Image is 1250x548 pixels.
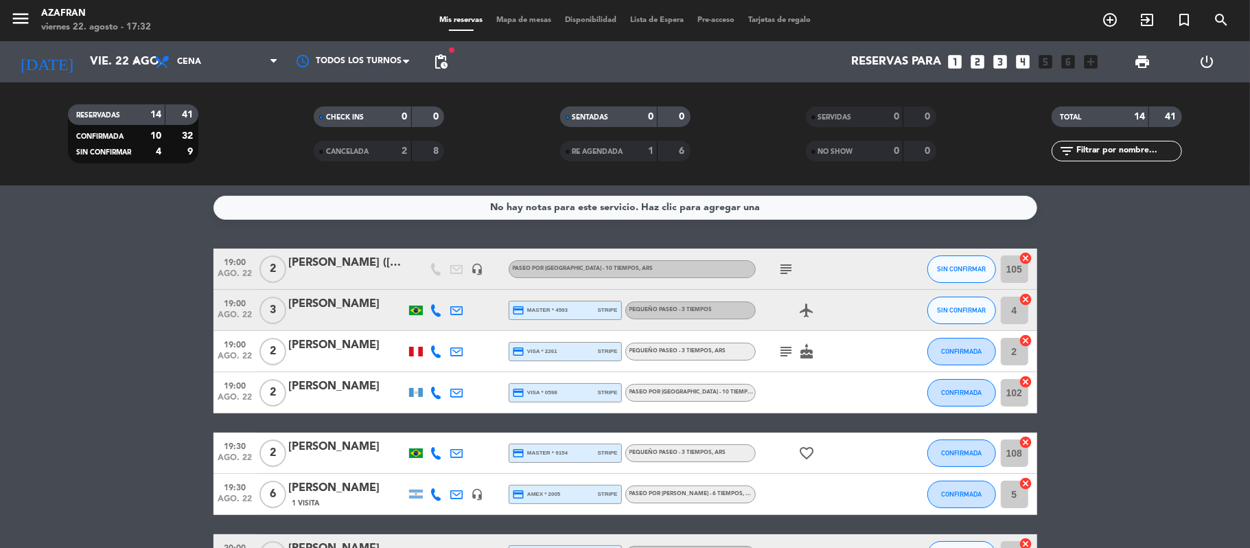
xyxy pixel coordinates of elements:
strong: 0 [648,112,653,122]
i: looks_3 [992,53,1010,71]
i: cancel [1019,293,1033,306]
i: cancel [1019,435,1033,449]
button: CONFIRMADA [927,439,996,467]
span: CANCELADA [326,148,369,155]
span: PASEO POR [GEOGRAPHIC_DATA] - 10 TIEMPOS [629,389,756,395]
strong: 14 [1134,112,1145,122]
i: looks_one [947,53,964,71]
i: power_settings_new [1199,54,1216,70]
span: CONFIRMADA [76,133,124,140]
i: looks_4 [1015,53,1032,71]
i: menu [10,8,31,29]
div: [PERSON_NAME] [289,479,406,497]
i: headset_mic [472,488,484,501]
span: 2 [259,338,286,365]
span: pending_actions [432,54,449,70]
span: Cena [177,57,201,67]
strong: 14 [150,110,161,119]
i: arrow_drop_down [128,54,144,70]
span: Lista de Espera [623,16,691,24]
i: looks_6 [1060,53,1078,71]
span: 2 [259,255,286,283]
span: RE AGENDADA [572,148,623,155]
i: cake [799,343,815,360]
span: 19:30 [218,479,253,494]
span: print [1134,54,1150,70]
div: LOG OUT [1174,41,1240,82]
span: fiber_manual_record [448,46,456,54]
span: stripe [598,448,618,457]
span: PEQUEÑO PASEO - 3 TIEMPOS [629,348,726,354]
span: stripe [598,347,618,356]
span: SERVIDAS [818,114,852,121]
strong: 0 [925,112,933,122]
span: master * 9154 [513,447,568,459]
span: Tarjetas de regalo [741,16,818,24]
button: SIN CONFIRMAR [927,255,996,283]
span: RESERVADAS [76,112,120,119]
strong: 8 [433,146,441,156]
span: stripe [598,388,618,397]
span: SIN CONFIRMAR [76,149,131,156]
strong: 0 [894,146,899,156]
span: , ARS [713,348,726,354]
span: stripe [598,306,618,315]
button: CONFIRMADA [927,481,996,508]
span: SIN CONFIRMAR [937,265,986,273]
div: [PERSON_NAME] [289,295,406,313]
div: viernes 22. agosto - 17:32 [41,21,151,34]
strong: 10 [150,131,161,141]
span: ago. 22 [218,352,253,367]
strong: 4 [156,147,161,157]
button: CONFIRMADA [927,338,996,365]
button: menu [10,8,31,34]
i: cancel [1019,477,1033,490]
i: looks_two [969,53,987,71]
div: [PERSON_NAME] [289,378,406,396]
i: [DATE] [10,47,83,77]
i: turned_in_not [1176,12,1192,28]
strong: 2 [402,146,408,156]
span: visa * 2261 [513,345,557,358]
div: [PERSON_NAME] ([PERSON_NAME]) [289,254,406,272]
span: amex * 2005 [513,488,561,501]
span: 6 [259,481,286,508]
div: Azafran [41,7,151,21]
i: headset_mic [472,263,484,275]
i: subject [778,343,795,360]
i: add_circle_outline [1102,12,1118,28]
span: , ARS [713,450,726,455]
span: CHECK INS [326,114,364,121]
input: Filtrar por nombre... [1075,144,1181,159]
span: ago. 22 [218,494,253,510]
i: cancel [1019,334,1033,347]
i: favorite_border [799,445,815,461]
i: search [1213,12,1229,28]
strong: 41 [1165,112,1179,122]
span: NO SHOW [818,148,853,155]
span: ago. 22 [218,310,253,326]
div: [PERSON_NAME] [289,438,406,456]
i: looks_5 [1037,53,1055,71]
span: 19:00 [218,336,253,352]
button: CONFIRMADA [927,379,996,407]
span: 3 [259,297,286,324]
i: filter_list [1058,143,1075,159]
strong: 1 [648,146,653,156]
span: master * 4593 [513,304,568,317]
span: SENTADAS [572,114,609,121]
strong: 0 [679,112,687,122]
span: PASEO POR [GEOGRAPHIC_DATA] - 10 TIEMPOS [513,266,653,271]
span: CONFIRMADA [941,347,982,355]
strong: 9 [187,147,196,157]
span: PEQUEÑO PASEO - 3 TIEMPOS [629,450,726,455]
strong: 0 [433,112,441,122]
span: SIN CONFIRMAR [937,306,986,314]
div: No hay notas para este servicio. Haz clic para agregar una [490,200,760,216]
span: PEQUEÑO PASEO - 3 TIEMPOS [629,307,713,312]
span: Mapa de mesas [489,16,558,24]
i: airplanemode_active [799,302,815,319]
strong: 0 [402,112,408,122]
span: visa * 0598 [513,387,557,399]
i: credit_card [513,447,525,459]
